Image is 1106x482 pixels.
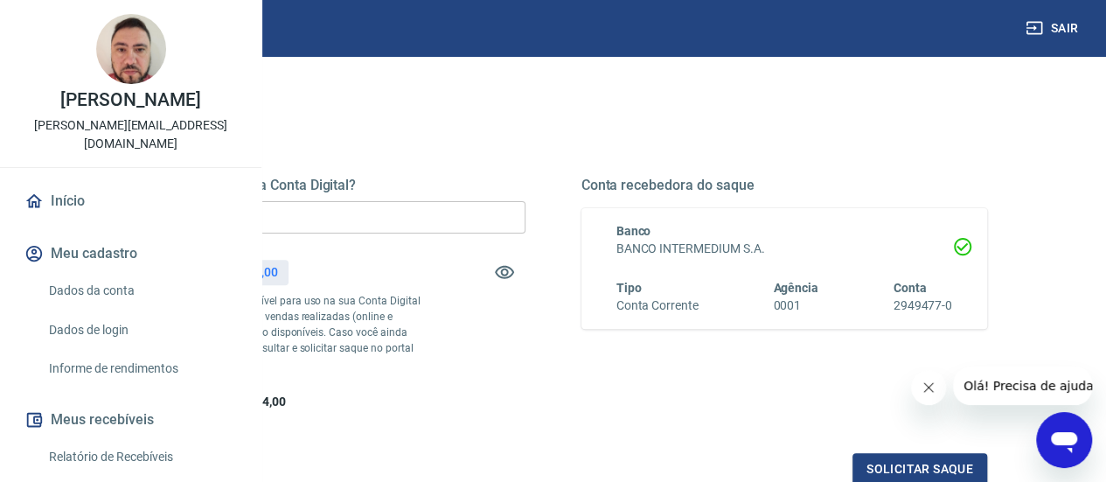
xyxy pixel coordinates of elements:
button: Sair [1022,12,1085,45]
h6: 2949477-0 [893,297,952,315]
button: Meus recebíveis [21,401,240,439]
span: Tipo [616,281,642,295]
p: [PERSON_NAME] [60,91,200,109]
a: Dados da conta [42,273,240,309]
span: R$ 8.814,00 [220,395,285,409]
h6: Conta Corrente [616,297,699,315]
a: Início [21,182,240,220]
span: Olá! Precisa de ajuda? [10,12,147,26]
span: Banco [616,224,651,238]
img: 46f0774a-85ab-48b3-a6e1-fc52c06ed9a6.jpeg [96,14,166,84]
a: Dados de login [42,312,240,348]
h6: BANCO INTERMEDIUM S.A. [616,240,953,258]
h6: 0001 [773,297,818,315]
h5: Quanto deseja sacar da Conta Digital? [119,177,525,194]
a: Relatório de Recebíveis [42,439,240,475]
p: *Corresponde ao saldo disponível para uso na sua Conta Digital Vindi. Incluindo os valores das ve... [119,293,423,372]
iframe: Fechar mensagem [911,370,946,405]
a: Informe de rendimentos [42,351,240,387]
span: Conta [893,281,926,295]
h5: Conta recebedora do saque [581,177,988,194]
p: R$ 8.814,00 [212,263,277,282]
p: [PERSON_NAME][EMAIL_ADDRESS][DOMAIN_NAME] [14,116,247,153]
iframe: Mensagem da empresa [953,367,1092,405]
span: Agência [773,281,818,295]
iframe: Botão para abrir a janela de mensagens [1036,412,1092,468]
button: Meu cadastro [21,234,240,273]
